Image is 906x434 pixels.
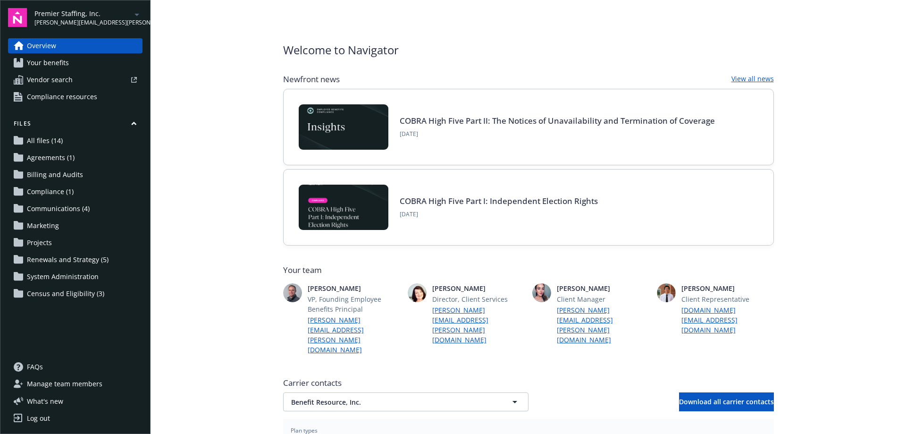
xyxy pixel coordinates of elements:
[679,392,774,411] button: Download all carrier contacts
[731,74,774,85] a: View all news
[283,264,774,276] span: Your team
[532,283,551,302] img: photo
[283,392,528,411] button: Benefit Resource, Inc.
[557,305,649,345] a: [PERSON_NAME][EMAIL_ADDRESS][PERSON_NAME][DOMAIN_NAME]
[400,115,715,126] a: COBRA High Five Part II: The Notices of Unavailability and Termination of Coverage
[27,89,97,104] span: Compliance resources
[657,283,676,302] img: photo
[27,411,50,426] div: Log out
[432,294,525,304] span: Director, Client Services
[34,18,131,27] span: [PERSON_NAME][EMAIL_ADDRESS][PERSON_NAME][DOMAIN_NAME]
[8,235,143,250] a: Projects
[27,150,75,165] span: Agreements (1)
[8,119,143,131] button: Files
[27,133,63,148] span: All files (14)
[400,130,715,138] span: [DATE]
[34,8,143,27] button: Premier Staffing, Inc.[PERSON_NAME][EMAIL_ADDRESS][PERSON_NAME][DOMAIN_NAME]arrowDropDown
[291,397,487,407] span: Benefit Resource, Inc.
[681,283,774,293] span: [PERSON_NAME]
[27,218,59,233] span: Marketing
[8,218,143,233] a: Marketing
[8,376,143,391] a: Manage team members
[8,8,27,27] img: navigator-logo.svg
[8,201,143,216] a: Communications (4)
[27,286,104,301] span: Census and Eligibility (3)
[681,294,774,304] span: Client Representative
[8,359,143,374] a: FAQs
[432,283,525,293] span: [PERSON_NAME]
[681,305,774,335] a: [DOMAIN_NAME][EMAIL_ADDRESS][DOMAIN_NAME]
[679,397,774,406] span: Download all carrier contacts
[8,184,143,199] a: Compliance (1)
[27,72,73,87] span: Vendor search
[400,196,598,206] a: COBRA High Five Part I: Independent Election Rights
[308,294,400,314] span: VP, Founding Employee Benefits Principal
[308,315,400,355] a: [PERSON_NAME][EMAIL_ADDRESS][PERSON_NAME][DOMAIN_NAME]
[27,55,69,70] span: Your benefits
[8,396,78,406] button: What's new
[8,72,143,87] a: Vendor search
[8,38,143,53] a: Overview
[27,269,99,284] span: System Administration
[283,283,302,302] img: photo
[27,396,63,406] span: What ' s new
[283,42,399,59] span: Welcome to Navigator
[557,283,649,293] span: [PERSON_NAME]
[27,359,43,374] span: FAQs
[27,235,52,250] span: Projects
[308,283,400,293] span: [PERSON_NAME]
[299,104,388,150] img: Card Image - EB Compliance Insights.png
[27,184,74,199] span: Compliance (1)
[8,286,143,301] a: Census and Eligibility (3)
[27,376,102,391] span: Manage team members
[8,167,143,182] a: Billing and Audits
[408,283,427,302] img: photo
[27,167,83,182] span: Billing and Audits
[8,269,143,284] a: System Administration
[283,74,340,85] span: Newfront news
[8,133,143,148] a: All files (14)
[27,252,109,267] span: Renewals and Strategy (5)
[131,9,143,20] a: arrowDropDown
[8,252,143,267] a: Renewals and Strategy (5)
[8,89,143,104] a: Compliance resources
[8,55,143,70] a: Your benefits
[8,150,143,165] a: Agreements (1)
[557,294,649,304] span: Client Manager
[27,38,56,53] span: Overview
[400,210,598,219] span: [DATE]
[299,185,388,230] img: BLOG-Card Image - Compliance - COBRA High Five Pt 1 07-18-25.jpg
[283,377,774,389] span: Carrier contacts
[34,9,131,18] span: Premier Staffing, Inc.
[432,305,525,345] a: [PERSON_NAME][EMAIL_ADDRESS][PERSON_NAME][DOMAIN_NAME]
[27,201,90,216] span: Communications (4)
